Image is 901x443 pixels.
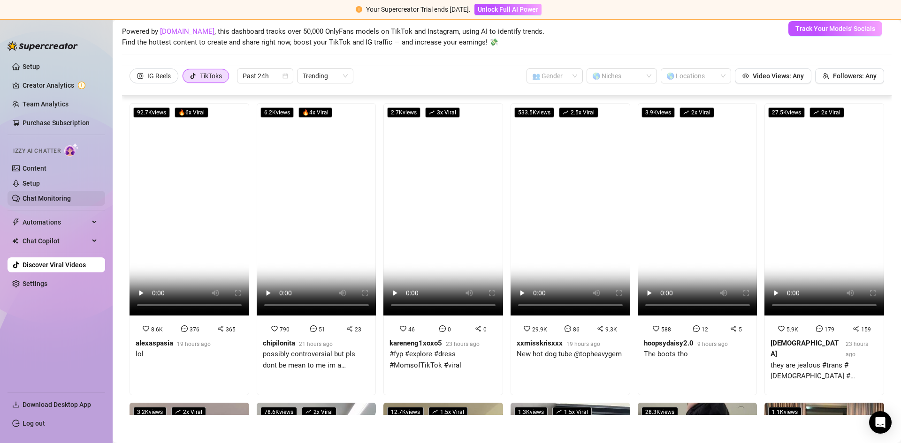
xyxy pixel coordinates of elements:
[160,27,214,36] a: [DOMAIN_NAME]
[846,341,868,358] span: 23 hours ago
[730,325,737,332] span: share-alt
[13,147,61,156] span: Izzy AI Chatter
[693,325,700,332] span: message
[753,72,804,80] span: Video Views: Any
[653,325,659,332] span: heart
[432,409,438,414] span: rise
[175,107,208,118] span: 🔥 6 x Viral
[680,107,714,118] span: 2 x Viral
[23,78,98,93] a: Creator Analytics exclamation-circle
[122,26,544,48] span: Powered by , this dashboard tracks over 50,000 OnlyFans models on TikTok and Instagram, using AI ...
[514,107,554,118] span: 533.5K views
[778,325,785,332] span: heart
[12,218,20,226] span: thunderbolt
[355,326,361,333] span: 23
[439,325,446,332] span: message
[243,69,288,83] span: Past 24h
[226,326,236,333] span: 365
[474,6,542,13] a: Unlock Full AI Power
[177,341,211,347] span: 19 hours ago
[641,407,678,417] span: 28.3K views
[217,325,224,332] span: share-alt
[638,103,757,395] a: 3.9Kviewsrise2x Viral588125hoopsydaisy2.09 hours agoThe boots tho
[408,326,415,333] span: 46
[171,407,206,417] span: 2 x Viral
[813,110,819,115] span: rise
[556,409,562,414] span: rise
[869,411,892,434] div: Open Intercom Messenger
[389,339,442,347] strong: kareneng1xoxo5
[271,325,278,332] span: heart
[383,103,503,395] a: 2.7Kviewsrise3x Viral4600kareneng1xoxo523 hours ago#fyp #explore #dress #MomsofTikTok #viral
[742,73,749,79] span: eye
[23,420,45,427] a: Log out
[23,401,91,408] span: Download Desktop App
[137,73,144,79] span: instagram
[739,326,742,333] span: 5
[23,280,47,287] a: Settings
[786,326,798,333] span: 5.9K
[260,107,294,118] span: 6.2K views
[12,401,20,408] span: download
[23,261,86,269] a: Discover Viral Videos
[563,110,568,115] span: rise
[133,407,167,417] span: 3.2K views
[298,107,332,118] span: 🔥 4 x Viral
[302,407,336,417] span: 2 x Viral
[735,68,811,83] button: Video Views: Any
[552,407,592,417] span: 1.5 x Viral
[788,21,882,36] button: Track Your Models' Socials
[23,195,71,202] a: Chat Monitoring
[483,326,487,333] span: 0
[641,107,675,118] span: 3.9K views
[425,107,460,118] span: 3 x Viral
[400,325,406,332] span: heart
[23,165,46,172] a: Content
[833,72,877,80] span: Followers: Any
[263,339,295,347] strong: chipilonita
[511,103,630,395] a: 533.5Kviewsrise2.5x Viral29.9K869.3Kxxmisskrisxxx19 hours agoNew hot dog tube @topheavygem
[257,103,376,395] a: 6.2Kviews🔥4x Viral7905123chipilonita21 hours agopossibly controversial but pls dont be mean to me...
[356,6,362,13] span: exclamation-circle
[190,73,196,79] span: tik-tok
[151,326,163,333] span: 8.6K
[644,349,728,360] div: The boots tho
[136,339,173,347] strong: alexaspasia
[283,73,288,79] span: calendar
[697,341,728,347] span: 9 hours ago
[644,339,694,347] strong: hoopsydaisy2.0
[389,349,497,371] div: #fyp #explore #dress #MomsofTikTok #viral
[566,341,600,347] span: 19 hours ago
[446,341,480,347] span: 23 hours ago
[23,180,40,187] a: Setup
[514,407,548,417] span: 1.3K views
[573,326,580,333] span: 86
[147,69,171,83] div: IG Reels
[64,143,79,157] img: AI Chatter
[661,326,671,333] span: 588
[853,325,859,332] span: share-alt
[319,326,325,333] span: 51
[597,325,603,332] span: share-alt
[565,325,571,332] span: message
[795,25,875,32] span: Track Your Models' Socials
[823,73,829,79] span: team
[23,100,69,108] a: Team Analytics
[768,107,805,118] span: 27.5K views
[825,326,834,333] span: 179
[23,233,89,248] span: Chat Copilot
[303,69,348,83] span: Trending
[133,107,170,118] span: 92.7K views
[263,349,370,371] div: possibly controversial but pls dont be mean to me im a sweetheart 💛 #wlw #[DEMOGRAPHIC_DATA] #les...
[559,107,598,118] span: 2.5 x Viral
[260,407,297,417] span: 78.6K views
[428,407,468,417] span: 1.5 x Viral
[683,110,689,115] span: rise
[23,115,98,130] a: Purchase Subscription
[8,41,78,51] img: logo-BBDzfeDw.svg
[861,326,871,333] span: 159
[771,360,878,382] div: they are jealous #trans #[DEMOGRAPHIC_DATA] #[DEMOGRAPHIC_DATA] #[DEMOGRAPHIC_DATA] #mtf
[532,326,547,333] span: 29.9K
[429,110,435,115] span: rise
[524,325,530,332] span: heart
